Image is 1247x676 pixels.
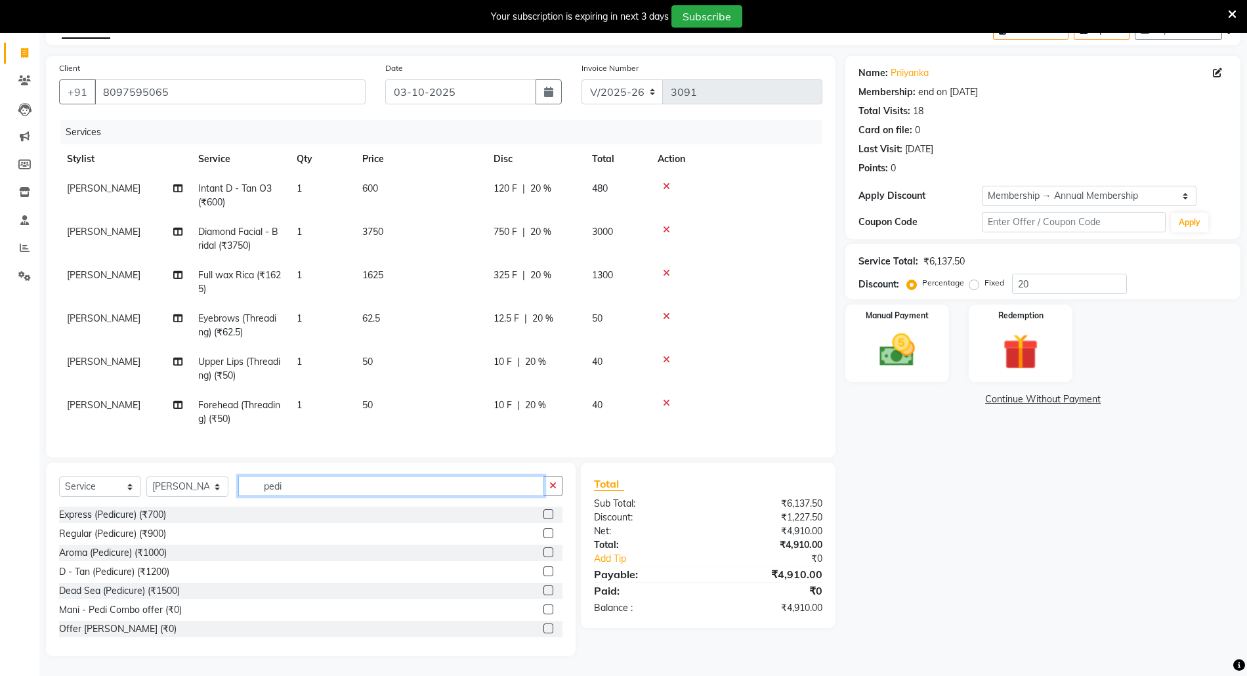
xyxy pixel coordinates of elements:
span: 325 F [494,268,517,282]
div: Payable: [584,566,708,582]
div: Coupon Code [858,215,981,229]
div: Total Visits: [858,104,910,118]
div: Total: [584,538,708,552]
a: Priiyanka [891,66,929,80]
div: Balance : [584,601,708,615]
span: 62.5 [362,312,380,324]
span: 1 [297,226,302,238]
div: Discount: [858,278,899,291]
div: end on [DATE] [918,85,978,99]
div: ₹4,910.00 [708,524,832,538]
th: Stylist [59,144,190,174]
span: [PERSON_NAME] [67,312,140,324]
div: ₹4,910.00 [708,566,832,582]
span: | [517,398,520,412]
div: Regular (Pedicure) (₹900) [59,527,166,541]
a: Add Tip [584,552,729,566]
span: | [517,355,520,369]
span: 600 [362,182,378,194]
div: Net: [584,524,708,538]
span: | [522,225,525,239]
div: Apply Discount [858,189,981,203]
div: 0 [915,123,920,137]
span: 20 % [525,355,546,369]
span: 750 F [494,225,517,239]
label: Client [59,62,80,74]
div: Discount: [584,511,708,524]
span: 1 [297,312,302,324]
label: Invoice Number [581,62,639,74]
div: [DATE] [905,142,933,156]
div: Dead Sea (Pedicure) (₹1500) [59,584,180,598]
button: Subscribe [671,5,742,28]
span: | [522,182,525,196]
span: [PERSON_NAME] [67,399,140,411]
div: ₹6,137.50 [923,255,965,268]
th: Price [354,144,486,174]
div: ₹6,137.50 [708,497,832,511]
span: 50 [362,399,373,411]
span: 40 [592,356,602,368]
span: 1 [297,182,302,194]
span: [PERSON_NAME] [67,356,140,368]
span: 1 [297,399,302,411]
span: 1625 [362,269,383,281]
span: 20 % [525,398,546,412]
a: Continue Without Payment [848,392,1238,406]
span: Forehead (Threading) (₹50) [198,399,280,425]
span: 20 % [530,182,551,196]
span: 50 [592,312,602,324]
label: Fixed [984,277,1004,289]
label: Percentage [922,277,964,289]
input: Search or Scan [238,476,544,496]
span: 12.5 F [494,312,519,326]
span: [PERSON_NAME] [67,226,140,238]
div: ₹1,227.50 [708,511,832,524]
div: Services [60,120,832,144]
div: Your subscription is expiring in next 3 days [491,10,669,24]
th: Total [584,144,650,174]
th: Disc [486,144,584,174]
span: [PERSON_NAME] [67,182,140,194]
button: +91 [59,79,96,104]
div: Service Total: [858,255,918,268]
th: Qty [289,144,354,174]
div: Sub Total: [584,497,708,511]
th: Action [650,144,822,174]
div: ₹4,910.00 [708,538,832,552]
div: 0 [891,161,896,175]
div: Card on file: [858,123,912,137]
div: ₹0 [708,583,832,599]
button: Apply [1171,213,1208,232]
div: Points: [858,161,888,175]
span: [PERSON_NAME] [67,269,140,281]
div: Paid: [584,583,708,599]
span: Eyebrows (Threading) (₹62.5) [198,312,276,338]
span: 3000 [592,226,613,238]
span: Full wax Rica (₹1625) [198,269,281,295]
div: Express (Pedicure) (₹700) [59,508,166,522]
span: 3750 [362,226,383,238]
div: Name: [858,66,888,80]
span: 50 [362,356,373,368]
th: Service [190,144,289,174]
div: ₹4,910.00 [708,601,832,615]
span: 10 F [494,398,512,412]
span: 120 F [494,182,517,196]
label: Manual Payment [866,310,929,322]
span: 1300 [592,269,613,281]
img: _gift.svg [992,329,1049,374]
span: Diamond Facial - Bridal (₹3750) [198,226,278,251]
input: Enter Offer / Coupon Code [982,212,1166,232]
div: Last Visit: [858,142,902,156]
input: Search by Name/Mobile/Email/Code [95,79,366,104]
div: Mani - Pedi Combo offer (₹0) [59,603,182,617]
div: 18 [913,104,923,118]
div: Aroma (Pedicure) (₹1000) [59,546,167,560]
div: Membership: [858,85,916,99]
span: 10 F [494,355,512,369]
span: Upper Lips (Threading) (₹50) [198,356,280,381]
div: D - Tan (Pedicure) (₹1200) [59,565,169,579]
span: | [524,312,527,326]
div: ₹0 [729,552,833,566]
